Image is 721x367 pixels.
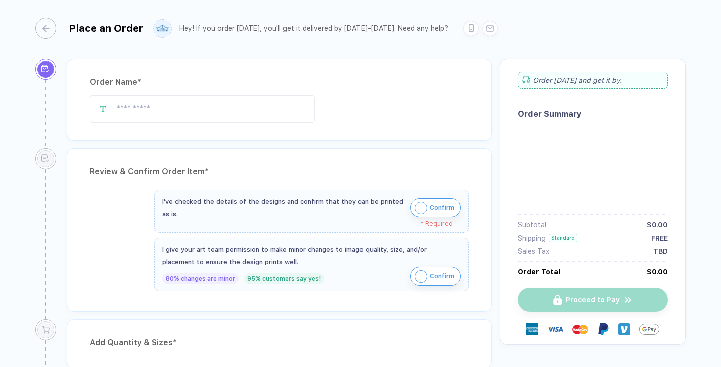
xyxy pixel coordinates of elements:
div: Add Quantity & Sizes [90,335,469,351]
div: TBD [653,247,668,255]
button: iconConfirm [410,198,461,217]
img: icon [415,270,427,283]
img: GPay [639,319,659,339]
div: Order Name [90,74,469,90]
div: Subtotal [518,221,546,229]
img: master-card [572,321,588,337]
div: $0.00 [647,268,668,276]
img: express [526,323,538,335]
img: Venmo [618,323,630,335]
div: I've checked the details of the designs and confirm that they can be printed as is. [162,195,405,220]
button: iconConfirm [410,267,461,286]
img: visa [547,321,563,337]
span: Confirm [430,200,454,216]
div: Hey! If you order [DATE], you'll get it delivered by [DATE]–[DATE]. Need any help? [179,24,448,33]
div: Sales Tax [518,247,549,255]
div: FREE [651,234,668,242]
div: Review & Confirm Order Item [90,164,469,180]
img: Paypal [597,323,609,335]
div: Place an Order [69,22,143,34]
div: Order Total [518,268,560,276]
div: * Required [162,220,453,227]
span: Confirm [430,268,454,284]
div: $0.00 [647,221,668,229]
img: user profile [154,20,171,37]
div: Shipping [518,234,546,242]
div: Standard [549,234,577,242]
div: Order Summary [518,109,668,119]
div: 95% customers say yes! [244,273,324,284]
div: Order [DATE] and get it by . [518,72,668,89]
img: icon [415,202,427,214]
div: I give your art team permission to make minor changes to image quality, size, and/or placement to... [162,243,461,268]
div: 80% changes are minor [162,273,239,284]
